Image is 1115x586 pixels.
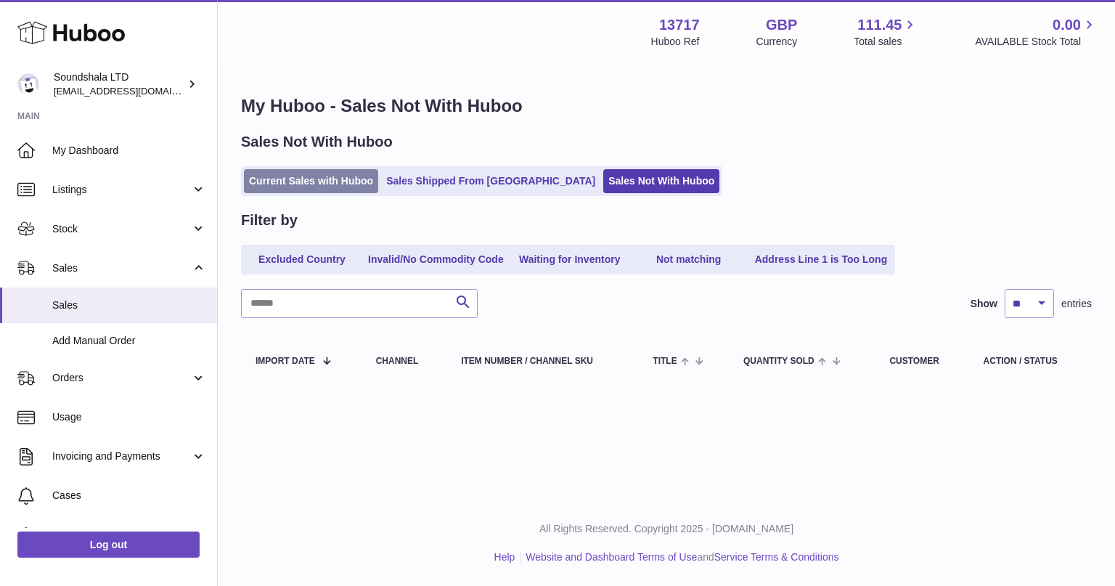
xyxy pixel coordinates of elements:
span: Orders [52,371,191,385]
div: Action / Status [984,357,1077,366]
label: Show [971,297,997,311]
a: Sales Not With Huboo [603,169,719,193]
span: Quantity Sold [743,357,814,366]
a: Invalid/No Commodity Code [363,248,509,272]
div: Item Number / Channel SKU [461,357,624,366]
a: Website and Dashboard Terms of Use [526,551,697,563]
a: Log out [17,532,200,558]
span: 0.00 [1053,15,1081,35]
a: Service Terms & Conditions [714,551,839,563]
a: Current Sales with Huboo [244,169,378,193]
span: entries [1061,297,1092,311]
span: Invoicing and Payments [52,449,191,463]
div: Huboo Ref [651,35,700,49]
span: Usage [52,410,206,424]
a: Sales Shipped From [GEOGRAPHIC_DATA] [381,169,600,193]
a: Not matching [631,248,747,272]
span: Add Manual Order [52,334,206,348]
h1: My Huboo - Sales Not With Huboo [241,94,1092,118]
a: Excluded Country [244,248,360,272]
a: Waiting for Inventory [512,248,628,272]
a: Address Line 1 is Too Long [750,248,893,272]
span: [EMAIL_ADDRESS][DOMAIN_NAME] [54,85,213,97]
span: Cases [52,489,206,502]
a: 111.45 Total sales [854,15,918,49]
div: Currency [756,35,798,49]
h2: Sales Not With Huboo [241,132,393,152]
a: 0.00 AVAILABLE Stock Total [975,15,1098,49]
strong: 13717 [659,15,700,35]
img: sales@sound-shala.com [17,73,39,95]
li: and [520,550,838,564]
h2: Filter by [241,211,298,230]
p: All Rights Reserved. Copyright 2025 - [DOMAIN_NAME] [229,522,1103,536]
a: Help [494,551,515,563]
span: Import date [256,357,315,366]
span: Title [653,357,677,366]
span: Listings [52,183,191,197]
div: Channel [376,357,433,366]
span: Stock [52,222,191,236]
strong: GBP [766,15,797,35]
span: AVAILABLE Stock Total [975,35,1098,49]
span: Sales [52,261,191,275]
div: Customer [889,357,954,366]
span: 111.45 [857,15,902,35]
span: Total sales [854,35,918,49]
span: My Dashboard [52,144,206,158]
span: Sales [52,298,206,312]
div: Soundshala LTD [54,70,184,98]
